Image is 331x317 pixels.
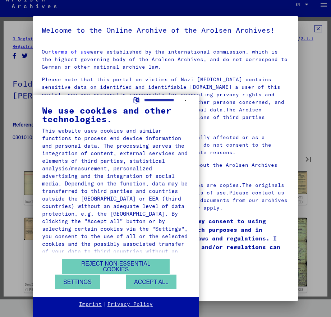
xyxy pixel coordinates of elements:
[42,127,190,263] div: This website uses cookies and similar functions to process end device information and personal da...
[107,301,153,308] a: Privacy Policy
[79,301,102,308] a: Imprint
[42,106,190,123] div: We use cookies and other technologies.
[126,275,176,289] button: Accept all
[55,275,100,289] button: Settings
[62,259,170,274] button: Reject non-essential cookies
